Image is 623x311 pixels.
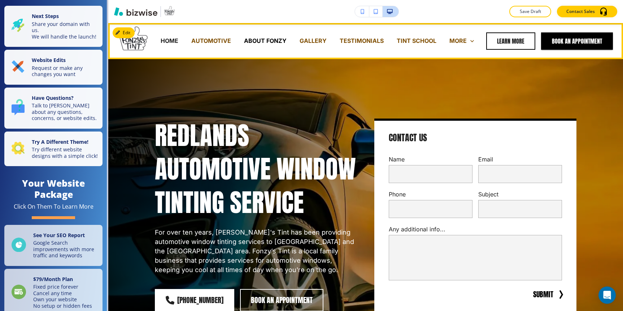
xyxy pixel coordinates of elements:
[33,232,85,239] strong: See Your SEO Report
[161,37,178,45] p: HOME
[4,132,103,166] button: Try A Different Theme!Try different website designs with a simple click!
[244,37,287,45] p: ABOUT FONZY
[32,57,66,63] strong: Website Edits
[598,286,616,304] div: Open Intercom Messenger
[32,94,74,101] strong: Have Questions?
[32,102,98,121] p: Talk to [PERSON_NAME] about any questions, concerns, or website edits.
[164,6,175,17] img: Your Logo
[486,32,535,50] a: Learn More
[32,138,88,145] strong: Try A Different Theme!
[32,146,98,159] p: Try different website designs with a simple click!
[389,190,472,199] p: Phone
[509,6,551,17] button: Save Draft
[32,21,98,40] p: Share your domain with us. We will handle the launch!
[389,132,427,144] h4: Contact Us
[478,155,562,164] p: Email
[114,7,157,16] img: Bizwise Logo
[33,240,98,259] p: Google Search improvements with more traffic and keywords
[519,8,542,15] p: Save Draft
[113,27,135,38] button: Edit
[4,88,103,129] button: Have Questions?Talk to [PERSON_NAME] about any questions, concerns, or website edits.
[389,225,562,234] p: Any additional info...
[532,289,555,300] button: SUBMIT
[4,225,103,266] a: See Your SEO ReportGoogle Search improvements with more traffic and keywords
[541,32,613,50] a: BOOK AN APPOINTMENT
[557,6,617,17] button: Contact Sales
[340,37,384,45] p: TESTIMONIALS
[4,6,103,47] button: Next StepsShare your domain with us.We will handle the launch!
[119,26,149,56] img: Fonzy's Tint
[33,284,92,309] p: Fixed price forever Cancel any time Own your website No setup or hidden fees
[300,37,327,45] p: GALLERY
[478,190,562,199] p: Subject
[14,203,93,210] div: Click On Them To Learn More
[566,8,595,15] p: Contact Sales
[155,228,357,275] p: For over ten years, [PERSON_NAME]'s Tint has been providing automotive window tinting services to...
[389,155,472,164] p: Name
[32,65,98,77] p: Request or make any changes you want
[397,37,436,45] p: TINT SCHOOL
[33,276,73,283] strong: $ 79 /Month Plan
[449,37,467,45] p: MORE
[4,178,103,200] h4: Your Website Package
[155,119,357,219] h1: Redlands Automotive Window Tinting Service
[191,37,231,45] p: AUTOMOTIVE
[32,13,59,19] strong: Next Steps
[4,50,103,85] button: Website EditsRequest or make any changes you want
